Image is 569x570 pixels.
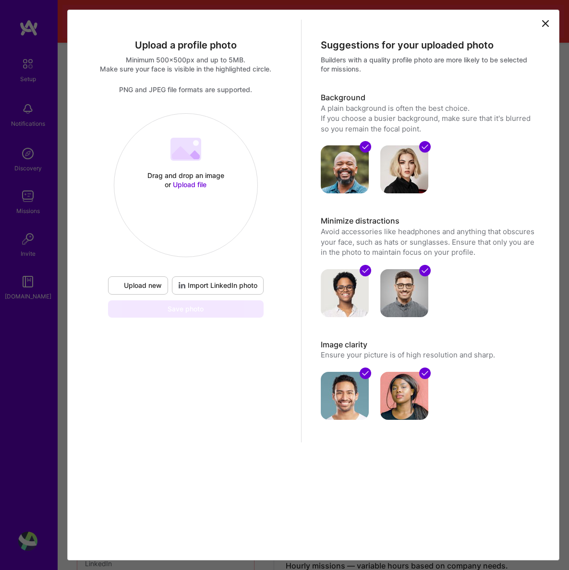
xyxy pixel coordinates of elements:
div: A plain background is often the best choice. [321,103,537,113]
button: Import LinkedIn photo [172,276,264,295]
div: Upload a profile photo [77,39,294,51]
img: avatar [380,372,428,420]
i: icon LinkedInDarkV2 [178,282,186,289]
span: Upload new [114,281,162,290]
h3: Minimize distractions [321,216,537,226]
p: Avoid accessories like headphones and anything that obscures your face, such as hats or sunglasse... [321,226,537,257]
div: Drag and drop an image or [145,171,227,189]
h3: Image clarity [321,340,537,350]
span: Upload file [173,180,206,189]
img: avatar [321,372,369,420]
div: To import a profile photo add your LinkedIn URL to your profile. [172,276,264,295]
div: Make sure your face is visible in the highlighted circle. [77,64,294,73]
button: Upload new [108,276,168,295]
h3: Background [321,93,537,103]
div: If you choose a busier background, make sure that it's blurred so you remain the focal point. [321,113,537,134]
div: PNG and JPEG file formats are supported. [77,85,294,94]
img: avatar [321,269,369,317]
div: Drag and drop an image or Upload fileUpload newImport LinkedIn photoSave photo [106,113,266,318]
img: avatar [321,145,369,193]
div: Suggestions for your uploaded photo [321,39,537,51]
img: avatar [380,145,428,193]
div: Builders with a quality profile photo are more likely to be selected for missions. [321,55,537,73]
div: Minimum 500x500px and up to 5MB. [77,55,294,64]
img: avatar [380,269,428,317]
p: Ensure your picture is of high resolution and sharp. [321,350,537,360]
span: Import LinkedIn photo [178,281,257,290]
i: icon UploadDark [114,282,122,289]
